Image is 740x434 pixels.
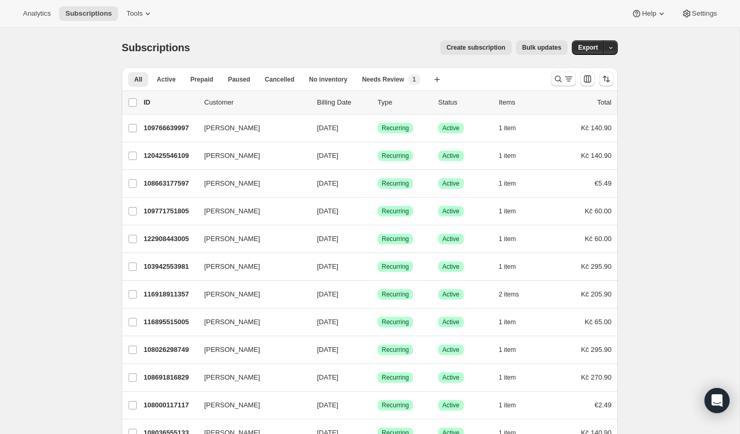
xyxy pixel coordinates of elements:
[204,97,309,108] p: Customer
[382,124,409,132] span: Recurring
[499,204,527,219] button: 1 item
[442,346,460,354] span: Active
[144,289,196,300] p: 116918911357
[581,373,612,381] span: Kč 270.90
[144,317,196,327] p: 116895515005
[144,372,196,383] p: 108691816829
[581,262,612,270] span: Kč 295.90
[144,370,612,385] div: 108691816829[PERSON_NAME][DATE]SuccessRecurringSuccessActive1 itemKč 270.90
[499,346,516,354] span: 1 item
[144,234,196,244] p: 122908443005
[204,400,260,410] span: [PERSON_NAME]
[499,124,516,132] span: 1 item
[317,401,338,409] span: [DATE]
[692,9,717,18] span: Settings
[144,151,196,161] p: 120425546109
[190,75,213,84] span: Prepaid
[317,318,338,326] span: [DATE]
[581,290,612,298] span: Kč 205.90
[144,123,196,133] p: 109766639997
[59,6,118,21] button: Subscriptions
[204,345,260,355] span: [PERSON_NAME]
[317,152,338,159] span: [DATE]
[134,75,142,84] span: All
[675,6,723,21] button: Settings
[442,152,460,160] span: Active
[413,75,416,84] span: 1
[429,72,445,87] button: Create new view
[597,97,612,108] p: Total
[551,72,576,86] button: Search and filter results
[228,75,250,84] span: Paused
[144,315,612,329] div: 116895515005[PERSON_NAME][DATE]SuccessRecurringSuccessActive1 itemKč 65.00
[585,207,612,215] span: Kč 60.00
[442,207,460,215] span: Active
[144,204,612,219] div: 109771751805[PERSON_NAME][DATE]SuccessRecurringSuccessActive1 itemKč 60.00
[126,9,143,18] span: Tools
[317,373,338,381] span: [DATE]
[198,147,302,164] button: [PERSON_NAME]
[578,43,598,52] span: Export
[317,179,338,187] span: [DATE]
[204,151,260,161] span: [PERSON_NAME]
[204,178,260,189] span: [PERSON_NAME]
[581,346,612,353] span: Kč 295.90
[499,207,516,215] span: 1 item
[144,400,196,410] p: 108000117117
[442,318,460,326] span: Active
[499,287,531,302] button: 2 items
[144,149,612,163] div: 120425546109[PERSON_NAME][DATE]SuccessRecurringSuccessActive1 itemKč 140.90
[198,397,302,414] button: [PERSON_NAME]
[382,207,409,215] span: Recurring
[499,149,527,163] button: 1 item
[499,235,516,243] span: 1 item
[204,317,260,327] span: [PERSON_NAME]
[144,97,196,108] p: ID
[317,207,338,215] span: [DATE]
[499,401,516,409] span: 1 item
[65,9,112,18] span: Subscriptions
[17,6,57,21] button: Analytics
[204,289,260,300] span: [PERSON_NAME]
[144,178,196,189] p: 108663177597
[144,232,612,246] div: 122908443005[PERSON_NAME][DATE]SuccessRecurringSuccessActive1 itemKč 60.00
[440,40,512,55] button: Create subscription
[382,262,409,271] span: Recurring
[382,373,409,382] span: Recurring
[122,42,190,53] span: Subscriptions
[599,72,614,86] button: Sort the results
[580,72,595,86] button: Customize table column order and visibility
[382,235,409,243] span: Recurring
[144,345,196,355] p: 108026298749
[499,342,527,357] button: 1 item
[378,97,430,108] div: Type
[499,398,527,413] button: 1 item
[499,97,551,108] div: Items
[198,203,302,220] button: [PERSON_NAME]
[144,259,612,274] div: 103942553981[PERSON_NAME][DATE]SuccessRecurringSuccessActive1 itemKč 295.90
[447,43,506,52] span: Create subscription
[442,124,460,132] span: Active
[198,175,302,192] button: [PERSON_NAME]
[585,235,612,243] span: Kč 60.00
[499,232,527,246] button: 1 item
[499,176,527,191] button: 1 item
[499,315,527,329] button: 1 item
[594,179,612,187] span: €5.49
[204,123,260,133] span: [PERSON_NAME]
[144,176,612,191] div: 108663177597[PERSON_NAME][DATE]SuccessRecurringSuccessActive1 item€5.49
[382,152,409,160] span: Recurring
[585,318,612,326] span: Kč 65.00
[198,258,302,275] button: [PERSON_NAME]
[499,290,519,299] span: 2 items
[23,9,51,18] span: Analytics
[442,373,460,382] span: Active
[317,346,338,353] span: [DATE]
[309,75,347,84] span: No inventory
[581,152,612,159] span: Kč 140.90
[204,234,260,244] span: [PERSON_NAME]
[442,401,460,409] span: Active
[499,318,516,326] span: 1 item
[499,262,516,271] span: 1 item
[516,40,568,55] button: Bulk updates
